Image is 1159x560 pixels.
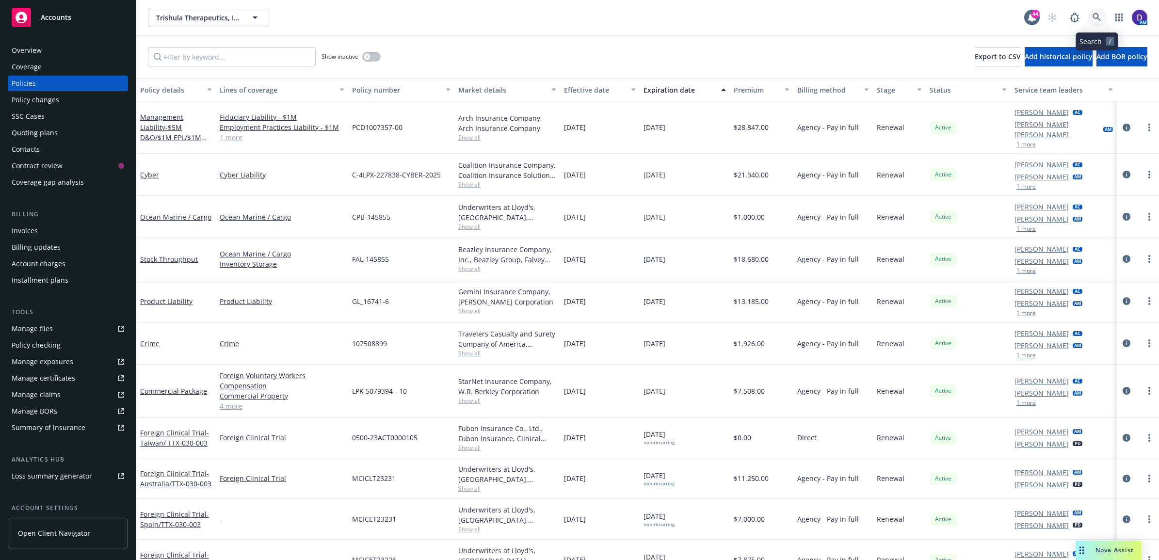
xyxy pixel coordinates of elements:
[1014,298,1069,308] a: [PERSON_NAME]
[644,386,665,396] span: [DATE]
[1110,8,1129,27] a: Switch app
[12,158,63,174] div: Contract review
[1016,226,1036,232] button: 1 more
[8,209,128,219] div: Billing
[220,212,344,222] a: Ocean Marine / Cargo
[644,212,665,222] span: [DATE]
[1121,432,1132,444] a: circleInformation
[1014,549,1069,559] a: [PERSON_NAME]
[220,514,222,524] span: -
[352,338,387,349] span: 107508899
[934,515,953,524] span: Active
[458,85,546,95] div: Market details
[8,455,128,464] div: Analytics hub
[8,109,128,124] a: SSC Cases
[12,175,84,190] div: Coverage gap analysis
[12,321,53,336] div: Manage files
[12,403,57,419] div: Manage BORs
[797,338,859,349] span: Agency - Pay in full
[1016,400,1036,406] button: 1 more
[12,387,61,402] div: Manage claims
[1014,480,1069,490] a: [PERSON_NAME]
[458,505,557,525] div: Underwriters at Lloyd's, [GEOGRAPHIC_DATA], [PERSON_NAME] of [GEOGRAPHIC_DATA], Clinical Trials I...
[734,85,779,95] div: Premium
[458,265,557,273] span: Show all
[220,249,344,259] a: Ocean Marine / Cargo
[1121,295,1132,307] a: circleInformation
[220,259,344,269] a: Inventory Storage
[975,47,1021,66] button: Export to CSV
[1143,211,1155,223] a: more
[877,254,904,264] span: Renewal
[1014,107,1069,117] a: [PERSON_NAME]
[1016,268,1036,274] button: 1 more
[8,387,128,402] a: Manage claims
[458,160,557,180] div: Coalition Insurance Company, Coalition Insurance Solutions (Carrier), CRC Group
[140,255,198,264] a: Stock Throughput
[1016,352,1036,358] button: 1 more
[730,78,793,101] button: Premium
[12,256,65,272] div: Account charges
[797,296,859,306] span: Agency - Pay in full
[934,339,953,348] span: Active
[220,391,344,401] a: Commercial Property
[1143,122,1155,133] a: more
[975,52,1021,61] span: Export to CSV
[1014,376,1069,386] a: [PERSON_NAME]
[8,354,128,369] a: Manage exposures
[640,78,730,101] button: Expiration date
[793,78,873,101] button: Billing method
[458,484,557,493] span: Show all
[12,354,73,369] div: Manage exposures
[1025,47,1093,66] button: Add historical policy
[934,386,953,395] span: Active
[1014,427,1069,437] a: [PERSON_NAME]
[458,307,557,315] span: Show all
[458,287,557,307] div: Gemini Insurance Company, [PERSON_NAME] Corporation
[644,429,675,446] span: [DATE]
[1087,8,1107,27] a: Search
[136,78,216,101] button: Policy details
[352,473,396,483] span: MCICLT23231
[12,370,75,386] div: Manage certificates
[220,296,344,306] a: Product Liability
[41,14,71,21] span: Accounts
[352,170,441,180] span: C-4LPX-227838-CYBER-2025
[1096,52,1147,61] span: Add BOR policy
[1014,202,1069,212] a: [PERSON_NAME]
[564,254,586,264] span: [DATE]
[458,223,557,231] span: Show all
[1014,172,1069,182] a: [PERSON_NAME]
[644,338,665,349] span: [DATE]
[644,254,665,264] span: [DATE]
[352,386,407,396] span: LPK 5079394 - 10
[352,296,389,306] span: GL_16741-6
[352,212,390,222] span: CPB-145855
[352,254,389,264] span: FAL-145855
[644,480,675,487] div: non-recurring
[458,525,557,533] span: Show all
[140,510,209,529] a: Foreign Clinical Trial
[12,420,85,435] div: Summary of insurance
[220,170,344,180] a: Cyber Liability
[564,473,586,483] span: [DATE]
[220,370,344,391] a: Foreign Voluntary Workers Compensation
[8,142,128,157] a: Contacts
[220,85,334,95] div: Lines of coverage
[12,92,59,108] div: Policy changes
[644,122,665,132] span: [DATE]
[12,43,42,58] div: Overview
[564,338,586,349] span: [DATE]
[348,78,454,101] button: Policy number
[564,514,586,524] span: [DATE]
[352,432,418,443] span: 0500-23ACT0000105
[140,85,201,95] div: Policy details
[148,8,269,27] button: Trishula Therapeutics, Inc.
[1143,385,1155,397] a: more
[734,212,765,222] span: $1,000.00
[644,439,675,446] div: non-recurring
[734,473,769,483] span: $11,250.00
[734,514,765,524] span: $7,000.00
[1014,286,1069,296] a: [PERSON_NAME]
[140,386,207,396] a: Commercial Package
